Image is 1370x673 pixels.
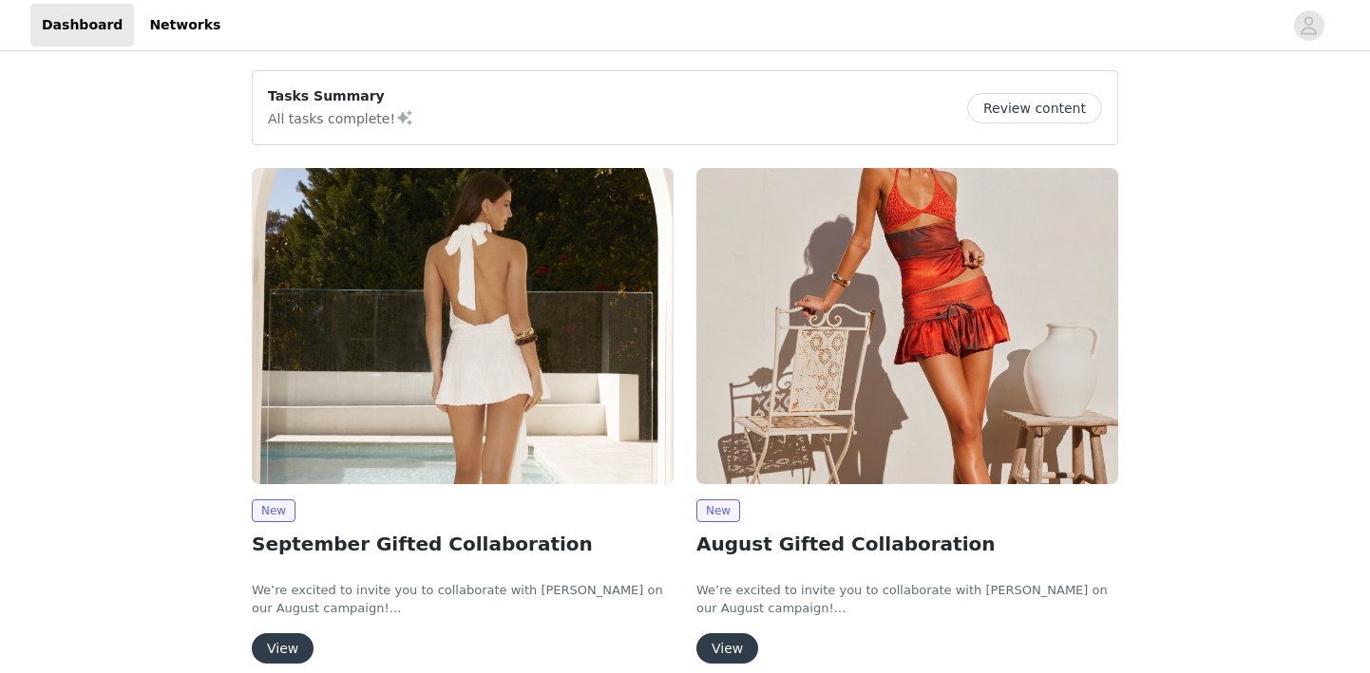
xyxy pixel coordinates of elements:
[696,168,1118,484] img: Peppermayo UK
[252,530,674,558] h2: September Gifted Collaboration
[696,633,758,664] button: View
[696,499,740,522] span: New
[696,581,1118,618] p: We’re excited to invite you to collaborate with [PERSON_NAME] on our August campaign!
[967,93,1102,123] button: Review content
[696,642,758,656] a: View
[252,168,674,484] img: Peppermayo UK
[268,106,414,129] p: All tasks complete!
[268,86,414,106] p: Tasks Summary
[252,633,314,664] button: View
[696,530,1118,558] h2: August Gifted Collaboration
[1300,10,1318,41] div: avatar
[252,642,314,656] a: View
[252,581,674,618] p: We’re excited to invite you to collaborate with [PERSON_NAME] on our August campaign!
[252,499,295,522] span: New
[138,4,232,47] a: Networks
[30,4,134,47] a: Dashboard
